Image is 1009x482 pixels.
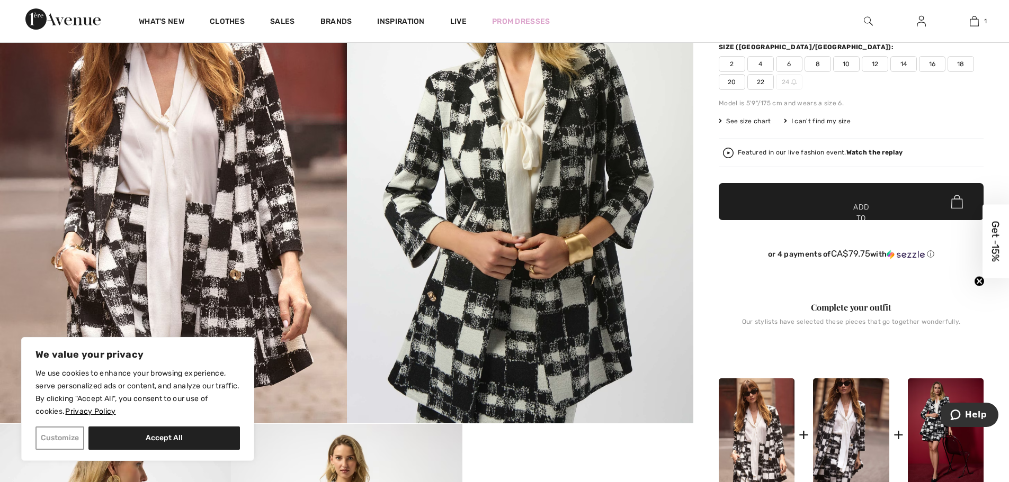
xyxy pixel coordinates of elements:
font: Watch the replay [846,149,903,156]
font: 10 [843,60,850,68]
font: Brands [320,17,352,26]
img: research [864,15,873,28]
font: Prom dresses [492,17,550,26]
font: 8 [816,60,820,68]
a: Clothes [210,17,245,28]
font: 12 [872,60,879,68]
font: 22 [757,78,765,86]
img: Bag.svg [951,195,963,208]
font: 16 [929,60,936,68]
a: 1 [948,15,1000,28]
font: See size chart [726,117,771,125]
font: 4 [758,60,762,68]
font: 14 [900,60,907,68]
a: Log in [908,15,934,28]
img: 1st Avenue [25,8,101,30]
font: Model is 5'9"/175 cm and wears a size 6. [719,99,844,107]
font: Complete your outfit [811,302,891,313]
font: We value your privacy [35,349,144,360]
font: CA$79.75 [831,248,870,259]
img: Sezzle [887,250,925,259]
font: Our stylists have selected these pieces that go together wonderfully. [742,318,961,325]
iframe: Opens a widget where you can find more information [941,403,998,429]
font: Get -15% [990,221,1002,261]
button: Accept All [88,426,240,450]
a: Privacy Policy [118,406,119,416]
font: Size ([GEOGRAPHIC_DATA]/[GEOGRAPHIC_DATA]): [719,43,894,51]
img: ring-m.svg [791,79,797,85]
font: with [870,250,887,259]
a: Prom dresses [492,16,550,27]
font: or 4 payments of [768,250,831,259]
font: 1 [984,17,987,25]
font: Clothes [210,17,245,26]
font: Live [450,17,467,26]
font: Customize [41,433,79,442]
button: Close teaser [974,276,985,286]
font: We use cookies to enhance your browsing experience, serve personalized ads or content, and analyz... [35,369,240,416]
div: We value your privacy [21,337,254,461]
font: ⓘ [927,250,934,259]
font: 6 [787,60,791,68]
font: What's new [139,17,184,26]
div: or 4 payments ofCA$79.75withSezzle Click to learn more about Sezzle [719,249,984,263]
font: Privacy Policy [65,407,115,416]
img: Watch the replay [723,148,734,158]
button: Customize [35,426,84,450]
font: + [894,425,904,444]
div: Get -15%Close teaser [983,204,1009,278]
img: My cart [970,15,979,28]
font: Add to cart [851,202,871,235]
font: Featured in our live fashion event. [738,149,846,156]
a: Brands [320,17,352,28]
font: 18 [957,60,965,68]
a: Sales [270,17,295,28]
font: Accept All [146,433,183,442]
a: Live [450,16,467,27]
font: I can't find my size [791,117,851,125]
font: + [799,425,809,444]
font: Inspiration [377,17,424,26]
font: 20 [728,78,736,86]
a: Privacy Policy [65,406,116,416]
font: 24 [782,78,790,86]
font: 2 [730,60,734,68]
img: My information [917,15,926,28]
font: Sales [270,17,295,26]
a: What's new [139,17,184,28]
